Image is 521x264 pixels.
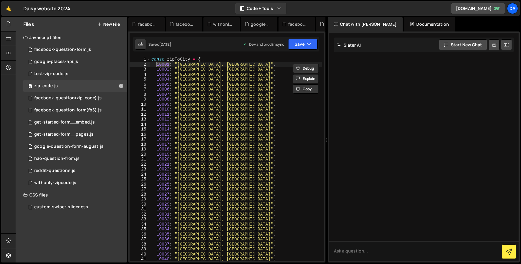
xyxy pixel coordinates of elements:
div: facebook-question(zip-code).js [34,95,102,101]
div: 29 [130,197,150,202]
div: hao-question-from.js [34,156,80,161]
div: 31 [130,207,150,212]
div: Daisy website 2024 [23,5,70,12]
button: Save [288,39,318,50]
a: Da [507,3,518,14]
div: 34 [130,222,150,227]
div: 4 [130,72,150,77]
div: 40 [130,252,150,257]
div: withonly-zipcode.js [34,180,76,186]
div: 5083/14236.js [23,44,127,56]
div: 24 [130,172,150,177]
div: 20 [130,152,150,157]
div: 5083/9311.js [23,116,127,128]
div: CSS files [16,189,127,201]
button: Copy [293,84,319,94]
div: 12 [130,112,150,117]
div: 26 [130,182,150,187]
div: reddit-questions.js [34,168,75,173]
div: Dev and prod in sync [243,42,284,47]
div: 37 [130,237,150,242]
div: 32 [130,212,150,217]
div: Documentation [404,17,455,31]
div: 33 [130,217,150,222]
div: 25 [130,177,150,182]
div: facebook-question-form.js [34,47,91,52]
div: 1 [130,57,150,62]
div: 38 [130,242,150,247]
div: 39 [130,247,150,252]
div: 6 [130,82,150,87]
div: 5083/43023.js [23,104,127,116]
div: facebook-question-form(fb5).js [138,21,157,27]
div: test-zip-code.js [34,71,68,77]
div: 5 [130,77,150,82]
div: Javascript files [16,31,127,44]
span: 0 [28,84,32,89]
div: 16 [130,132,150,137]
div: 18 [130,142,150,147]
div: 2 [130,62,150,67]
div: 27 [130,187,150,192]
div: 36 [130,232,150,237]
div: 22 [130,162,150,167]
h2: Files [23,21,34,28]
button: Explain [293,74,319,83]
div: 10 [130,102,150,107]
div: 5083/9307.js [23,128,127,140]
div: get-started-form__embed.js [34,120,95,125]
div: 19 [130,147,150,152]
div: 11 [130,107,150,112]
button: New File [97,22,120,27]
div: 5083/43174.js [23,56,127,68]
button: Start new chat [439,39,487,50]
div: 5083/39368.js [23,177,127,189]
div: google-question-form-august.js [251,21,270,27]
div: 15 [130,127,150,132]
a: 🤙 [1,1,16,16]
button: Debug [293,64,319,73]
div: google-places-api.js [34,59,78,64]
div: 35 [130,227,150,232]
div: 21 [130,157,150,162]
div: 3 [130,67,150,72]
div: 5083/34405.js [23,165,127,177]
h2: Slater AI [337,42,361,48]
div: 7 [130,87,150,92]
div: facebook-question-form(fb5).js [34,107,102,113]
div: 13 [130,117,150,122]
button: Code + Tools [235,3,286,14]
div: 23 [130,167,150,172]
div: get-started-form__pages.js [34,132,94,137]
div: 5083/37634.js [23,92,127,104]
div: 5083/44180.js [23,80,127,92]
div: Saved [148,42,171,47]
div: 8 [130,92,150,97]
div: [DATE] [159,42,171,47]
a: [DOMAIN_NAME] [451,3,505,14]
div: 5083/19348.js [23,140,127,153]
div: 14 [130,122,150,127]
div: 9 [130,97,150,102]
div: Chat with [PERSON_NAME] [328,17,403,31]
div: withonly-zipcode.js [213,21,232,27]
div: 41 [130,257,150,262]
div: 5083/23554.css [23,201,127,213]
div: 28 [130,192,150,197]
div: zip-code.js [34,83,58,89]
div: facebook-question(zip-code).js [176,21,195,27]
div: 5083/44181.js [23,68,127,80]
div: 5083/23621.js [23,153,127,165]
div: google-question-form-august.js [34,144,104,149]
div: facebook-question-form.js [288,21,308,27]
div: 30 [130,202,150,207]
div: custom-swiper-slider.css [34,204,88,210]
div: 17 [130,137,150,142]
